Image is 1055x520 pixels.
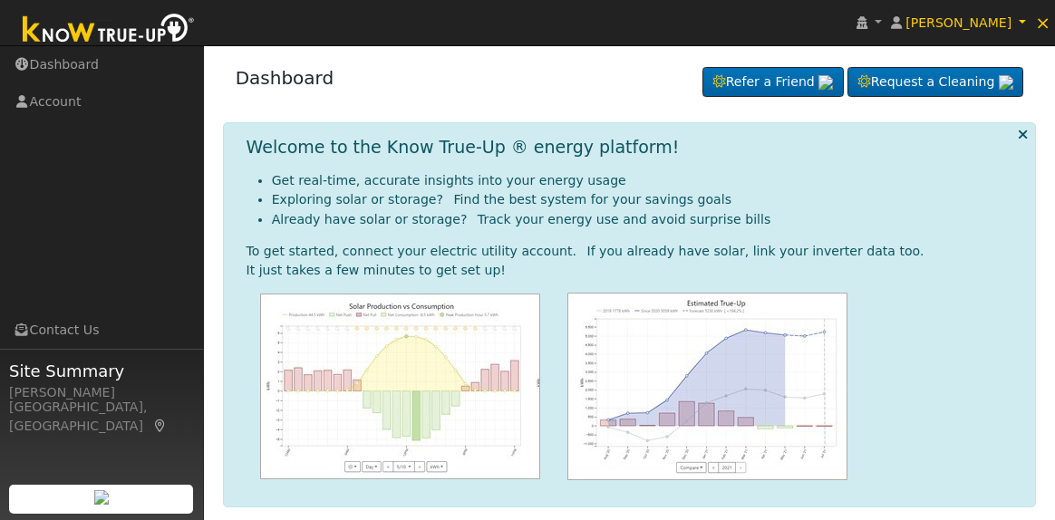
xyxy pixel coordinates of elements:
[818,75,833,90] img: retrieve
[9,398,194,436] div: [GEOGRAPHIC_DATA], [GEOGRAPHIC_DATA]
[905,15,1011,30] span: [PERSON_NAME]
[272,171,1021,190] li: Get real-time, accurate insights into your energy usage
[999,75,1013,90] img: retrieve
[94,490,109,505] img: retrieve
[9,359,194,383] span: Site Summary
[272,190,1021,209] li: Exploring solar or storage? Find the best system for your savings goals
[247,242,1021,261] div: To get started, connect your electric utility account. If you already have solar, link your inver...
[9,383,194,402] div: [PERSON_NAME]
[247,261,1021,280] div: It just takes a few minutes to get set up!
[702,67,844,98] a: Refer a Friend
[847,67,1023,98] a: Request a Cleaning
[152,419,169,433] a: Map
[236,67,334,89] a: Dashboard
[247,137,680,158] h1: Welcome to the Know True-Up ® energy platform!
[272,210,1021,229] li: Already have solar or storage? Track your energy use and avoid surprise bills
[1035,12,1050,34] span: ×
[14,10,204,51] img: Know True-Up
